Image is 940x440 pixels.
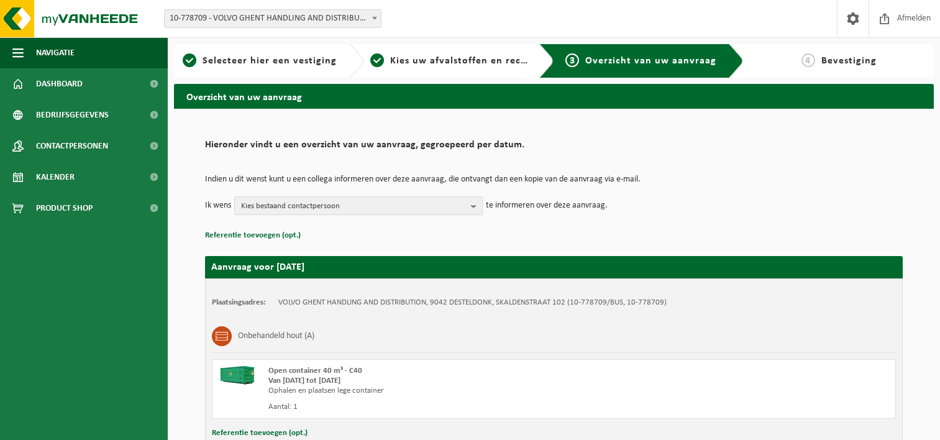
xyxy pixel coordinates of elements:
[36,162,75,193] span: Kalender
[268,377,340,385] strong: Van [DATE] tot [DATE]
[585,56,716,66] span: Overzicht van uw aanvraag
[801,53,815,67] span: 4
[268,402,604,412] div: Aantal: 1
[241,197,466,216] span: Kies bestaand contactpersoon
[164,9,381,28] span: 10-778709 - VOLVO GHENT HANDLING AND DISTRIBUTION - DESTELDONK
[36,131,108,162] span: Contactpersonen
[36,99,109,131] span: Bedrijfsgegevens
[370,53,384,67] span: 2
[268,367,362,375] span: Open container 40 m³ - C40
[205,227,301,244] button: Referentie toevoegen (opt.)
[203,56,337,66] span: Selecteer hier een vestiging
[36,37,75,68] span: Navigatie
[180,53,339,68] a: 1Selecteer hier een vestiging
[205,140,903,157] h2: Hieronder vindt u een overzicht van uw aanvraag, gegroepeerd per datum.
[486,196,608,215] p: te informeren over deze aanvraag.
[821,56,877,66] span: Bevestiging
[268,386,604,396] div: Ophalen en plaatsen lege container
[165,10,381,27] span: 10-778709 - VOLVO GHENT HANDLING AND DISTRIBUTION - DESTELDONK
[205,175,903,184] p: Indien u dit wenst kunt u een collega informeren over deze aanvraag, die ontvangt dan een kopie v...
[370,53,529,68] a: 2Kies uw afvalstoffen en recipiënten
[183,53,196,67] span: 1
[174,84,934,108] h2: Overzicht van uw aanvraag
[234,196,483,215] button: Kies bestaand contactpersoon
[219,366,256,385] img: HK-XC-40-GN-00.png
[36,193,93,224] span: Product Shop
[238,326,314,346] h3: Onbehandeld hout (A)
[6,413,208,440] iframe: chat widget
[205,196,231,215] p: Ik wens
[212,298,266,306] strong: Plaatsingsadres:
[211,262,304,272] strong: Aanvraag voor [DATE]
[390,56,561,66] span: Kies uw afvalstoffen en recipiënten
[278,298,667,308] td: VOLVO GHENT HANDLING AND DISTRIBUTION, 9042 DESTELDONK, SKALDENSTRAAT 102 (10-778709/BUS, 10-778709)
[565,53,579,67] span: 3
[36,68,83,99] span: Dashboard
